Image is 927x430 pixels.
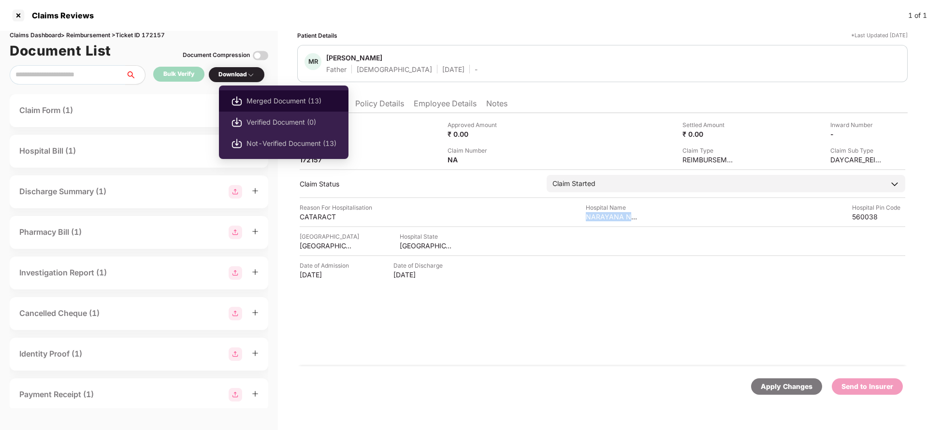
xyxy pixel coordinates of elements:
[682,146,736,155] div: Claim Type
[414,99,477,113] li: Employee Details
[163,70,194,79] div: Bulk Verify
[586,203,639,212] div: Hospital Name
[246,117,336,128] span: Verified Document (0)
[908,10,927,21] div: 1 of 1
[229,347,242,361] img: svg+xml;base64,PHN2ZyBpZD0iR3JvdXBfMjg4MTMiIGRhdGEtbmFtZT0iR3JvdXAgMjg4MTMiIHhtbG5zPSJodHRwOi8vd3...
[300,203,372,212] div: Reason For Hospitalisation
[841,381,893,392] div: Send to Insurer
[19,348,82,360] div: Identity Proof (1)
[852,203,905,212] div: Hospital Pin Code
[300,241,353,250] div: [GEOGRAPHIC_DATA]
[300,232,359,241] div: [GEOGRAPHIC_DATA]
[125,71,145,79] span: search
[486,99,507,113] li: Notes
[252,187,259,194] span: plus
[229,266,242,280] img: svg+xml;base64,PHN2ZyBpZD0iR3JvdXBfMjg4MTMiIGRhdGEtbmFtZT0iR3JvdXAgMjg4MTMiIHhtbG5zPSJodHRwOi8vd3...
[304,53,321,70] div: MR
[326,53,382,62] div: [PERSON_NAME]
[448,146,501,155] div: Claim Number
[448,120,501,129] div: Approved Amount
[300,212,353,221] div: CATARACT
[400,241,453,250] div: [GEOGRAPHIC_DATA]
[252,269,259,275] span: plus
[183,51,250,60] div: Document Compression
[247,71,255,79] img: svg+xml;base64,PHN2ZyBpZD0iRHJvcGRvd24tMzJ4MzIiIHhtbG5zPSJodHRwOi8vd3d3LnczLm9yZy8yMDAwL3N2ZyIgd2...
[852,212,905,221] div: 560038
[252,390,259,397] span: plus
[229,307,242,320] img: svg+xml;base64,PHN2ZyBpZD0iR3JvdXBfMjg4MTMiIGRhdGEtbmFtZT0iR3JvdXAgMjg4MTMiIHhtbG5zPSJodHRwOi8vd3...
[682,129,736,139] div: ₹ 0.00
[357,65,432,74] div: [DEMOGRAPHIC_DATA]
[448,129,501,139] div: ₹ 0.00
[300,261,353,270] div: Date of Admission
[252,350,259,357] span: plus
[246,138,336,149] span: Not-Verified Document (13)
[10,31,268,40] div: Claims Dashboard > Reimbursement > Ticket ID 172157
[229,388,242,401] img: svg+xml;base64,PHN2ZyBpZD0iR3JvdXBfMjg4MTMiIGRhdGEtbmFtZT0iR3JvdXAgMjg4MTMiIHhtbG5zPSJodHRwOi8vd3...
[552,178,595,189] div: Claim Started
[19,267,107,279] div: Investigation Report (1)
[231,116,243,128] img: svg+xml;base64,PHN2ZyBpZD0iRG93bmxvYWQtMjB4MjAiIHhtbG5zPSJodHRwOi8vd3d3LnczLm9yZy8yMDAwL3N2ZyIgd2...
[19,104,73,116] div: Claim Form (1)
[229,226,242,239] img: svg+xml;base64,PHN2ZyBpZD0iR3JvdXBfMjg4MTMiIGRhdGEtbmFtZT0iR3JvdXAgMjg4MTMiIHhtbG5zPSJodHRwOi8vd3...
[19,186,106,198] div: Discharge Summary (1)
[830,146,884,155] div: Claim Sub Type
[125,65,145,85] button: search
[252,309,259,316] span: plus
[300,270,353,279] div: [DATE]
[830,120,884,129] div: Inward Number
[19,145,76,157] div: Hospital Bill (1)
[761,381,812,392] div: Apply Changes
[448,155,501,164] div: NA
[10,40,111,61] h1: Document List
[393,261,447,270] div: Date of Discharge
[231,138,243,149] img: svg+xml;base64,PHN2ZyBpZD0iRG93bmxvYWQtMjB4MjAiIHhtbG5zPSJodHRwOi8vd3d3LnczLm9yZy8yMDAwL3N2ZyIgd2...
[442,65,464,74] div: [DATE]
[400,232,453,241] div: Hospital State
[830,155,884,164] div: DAYCARE_REIMBURSEMENT
[890,179,899,189] img: downArrowIcon
[229,185,242,199] img: svg+xml;base64,PHN2ZyBpZD0iR3JvdXBfMjg4MTMiIGRhdGEtbmFtZT0iR3JvdXAgMjg4MTMiIHhtbG5zPSJodHRwOi8vd3...
[218,70,255,79] div: Download
[393,270,447,279] div: [DATE]
[246,96,336,106] span: Merged Document (13)
[851,31,908,40] div: *Last Updated [DATE]
[19,226,82,238] div: Pharmacy Bill (1)
[19,388,94,401] div: Payment Receipt (1)
[231,95,243,107] img: svg+xml;base64,PHN2ZyBpZD0iRG93bmxvYWQtMjB4MjAiIHhtbG5zPSJodHRwOi8vd3d3LnczLm9yZy8yMDAwL3N2ZyIgd2...
[300,179,537,188] div: Claim Status
[682,120,736,129] div: Settled Amount
[586,212,639,221] div: NARAYANA NETHRALAYA
[682,155,736,164] div: REIMBURSEMENT
[297,31,337,40] div: Patient Details
[326,65,347,74] div: Father
[252,228,259,235] span: plus
[475,65,478,74] div: -
[355,99,404,113] li: Policy Details
[253,48,268,63] img: svg+xml;base64,PHN2ZyBpZD0iVG9nZ2xlLTMyeDMyIiB4bWxucz0iaHR0cDovL3d3dy53My5vcmcvMjAwMC9zdmciIHdpZH...
[19,307,100,319] div: Cancelled Cheque (1)
[26,11,94,20] div: Claims Reviews
[830,129,884,139] div: -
